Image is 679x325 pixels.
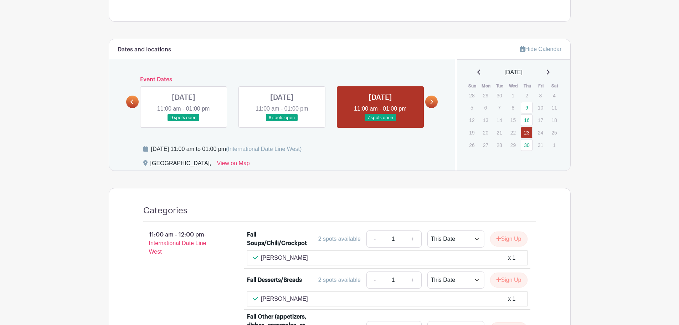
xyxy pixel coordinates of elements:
p: 6 [480,102,492,113]
p: 5 [466,102,478,113]
a: View on Map [217,159,250,171]
p: 29 [480,90,492,101]
th: Sat [548,82,562,90]
a: Hide Calendar [520,46,561,52]
button: Sign Up [490,232,528,247]
p: 25 [548,127,560,138]
p: 3 [535,90,546,101]
button: Sign Up [490,273,528,288]
p: 4 [548,90,560,101]
div: 2 spots available [318,276,361,284]
a: - [366,230,383,248]
span: [DATE] [505,68,523,77]
p: 12 [466,115,478,126]
p: 10 [535,102,546,113]
a: 9 [521,102,533,113]
h6: Dates and locations [118,46,171,53]
p: 28 [466,90,478,101]
div: Fall Desserts/Breads [247,276,302,284]
p: 28 [493,139,505,151]
span: - International Date Line West [149,232,206,255]
a: + [403,230,421,248]
p: 27 [480,139,492,151]
a: 30 [521,139,533,151]
p: [PERSON_NAME] [261,254,308,262]
p: 11:00 am - 12:00 pm [132,228,236,259]
p: 24 [535,127,546,138]
p: [PERSON_NAME] [261,295,308,303]
p: 17 [535,115,546,126]
p: 11 [548,102,560,113]
p: 1 [548,139,560,151]
th: Mon [479,82,493,90]
p: 2 [521,90,533,101]
th: Tue [493,82,507,90]
a: + [403,271,421,289]
p: 8 [507,102,519,113]
div: [GEOGRAPHIC_DATA], [150,159,211,171]
h4: Categories [143,205,187,216]
p: 30 [493,90,505,101]
h6: Event Dates [139,76,426,83]
p: 20 [480,127,492,138]
a: 16 [521,114,533,126]
a: - [366,271,383,289]
p: 29 [507,139,519,151]
div: Fall Soups/Chili/Crockpot [247,230,309,248]
p: 13 [480,115,492,126]
div: [DATE] 11:00 am to 01:00 pm [151,145,302,153]
p: 14 [493,115,505,126]
p: 22 [507,127,519,138]
th: Fri [534,82,548,90]
p: 15 [507,115,519,126]
div: x 1 [508,295,515,303]
a: 23 [521,127,533,138]
th: Thu [520,82,534,90]
th: Sun [465,82,479,90]
p: 1 [507,90,519,101]
div: 2 spots available [318,235,361,243]
p: 31 [535,139,546,151]
p: 7 [493,102,505,113]
p: 18 [548,115,560,126]
p: 26 [466,139,478,151]
p: 19 [466,127,478,138]
div: x 1 [508,254,515,262]
p: 21 [493,127,505,138]
span: (International Date Line West) [226,146,302,152]
th: Wed [507,82,521,90]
